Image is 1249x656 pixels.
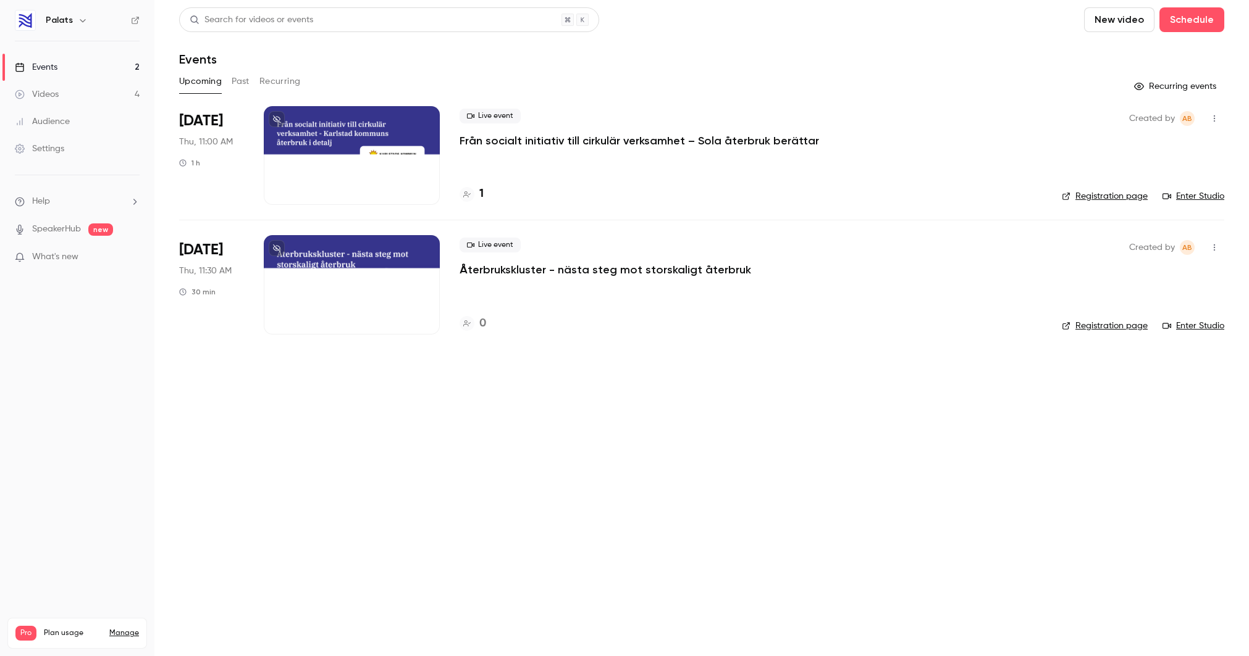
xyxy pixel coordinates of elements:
span: Thu, 11:00 AM [179,136,233,148]
a: SpeakerHub [32,223,81,236]
span: Created by [1129,111,1175,126]
span: What's new [32,251,78,264]
span: new [88,223,113,236]
h1: Events [179,52,217,67]
h4: 0 [479,315,486,332]
span: Thu, 11:30 AM [179,265,232,277]
a: 0 [460,315,486,332]
span: Help [32,195,50,208]
span: AB [1182,111,1192,126]
div: Audience [15,115,70,128]
span: Plan usage [44,628,102,638]
h4: 1 [479,186,484,202]
span: Created by [1129,240,1175,255]
div: Oct 2 Thu, 11:00 AM (Europe/Stockholm) [179,106,244,205]
span: Pro [15,626,36,641]
button: New video [1084,7,1154,32]
a: Från socialt initiativ till cirkulär verksamhet – Sola återbruk berättar [460,133,819,148]
span: Amelie Berggren [1180,240,1195,255]
h6: Palats [46,14,73,27]
div: Settings [15,143,64,155]
span: [DATE] [179,111,223,131]
span: Amelie Berggren [1180,111,1195,126]
div: Oct 30 Thu, 11:30 AM (Europe/Stockholm) [179,235,244,334]
div: Events [15,61,57,73]
span: Live event [460,238,521,252]
li: help-dropdown-opener [15,195,140,208]
div: Search for videos or events [190,14,313,27]
button: Recurring [259,72,301,91]
span: [DATE] [179,240,223,260]
img: Palats [15,10,35,30]
a: Återbrukskluster - nästa steg mot storskaligt återbruk [460,262,751,277]
div: Videos [15,88,59,101]
button: Schedule [1159,7,1224,32]
div: 1 h [179,158,200,168]
a: Enter Studio [1163,320,1224,332]
a: Manage [109,628,139,638]
a: Registration page [1062,190,1148,202]
span: AB [1182,240,1192,255]
button: Recurring events [1129,77,1224,96]
a: Registration page [1062,320,1148,332]
button: Upcoming [179,72,222,91]
iframe: Noticeable Trigger [125,252,140,263]
div: 30 min [179,287,216,297]
button: Past [232,72,250,91]
a: 1 [460,186,484,202]
span: Live event [460,109,521,123]
a: Enter Studio [1163,190,1224,202]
